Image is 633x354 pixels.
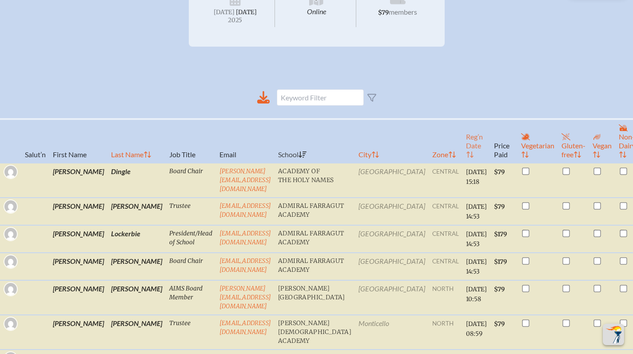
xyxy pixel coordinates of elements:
[49,198,107,225] td: [PERSON_NAME]
[166,315,216,350] td: Trustee
[429,315,462,350] td: north
[4,255,17,268] img: Gravatar
[219,202,271,219] a: [EMAIL_ADDRESS][DOMAIN_NAME]
[219,167,271,193] a: [PERSON_NAME][EMAIL_ADDRESS][DOMAIN_NAME]
[203,17,268,24] span: 2025
[466,320,487,338] span: [DATE] 08:59
[107,253,166,280] td: [PERSON_NAME]
[277,89,364,106] input: Keyword Filter
[494,286,505,293] span: $79
[429,225,462,253] td: central
[166,198,216,225] td: Trustee
[49,119,107,163] th: First Name
[466,286,487,303] span: [DATE] 10:58
[603,324,624,345] button: Scroll Top
[216,119,275,163] th: Email
[107,280,166,315] td: [PERSON_NAME]
[389,8,417,16] span: members
[166,225,216,253] td: President/Head of School
[166,280,216,315] td: AIMS Board Member
[166,119,216,163] th: Job Title
[494,320,505,328] span: $79
[4,200,17,213] img: Gravatar
[462,119,490,163] th: Reg’n Date
[4,283,17,295] img: Gravatar
[355,253,429,280] td: [GEOGRAPHIC_DATA]
[49,225,107,253] td: [PERSON_NAME]
[107,163,166,198] td: Dingle
[275,253,355,280] td: Admiral Farragut Academy
[107,225,166,253] td: Lockerbie
[466,231,487,248] span: [DATE] 14:53
[355,119,429,163] th: City
[429,280,462,315] td: north
[219,319,271,336] a: [EMAIL_ADDRESS][DOMAIN_NAME]
[107,198,166,225] td: [PERSON_NAME]
[275,163,355,198] td: Academy of the Holy Names
[49,280,107,315] td: [PERSON_NAME]
[107,119,166,163] th: Last Name
[275,225,355,253] td: Admiral Farragut Academy
[355,280,429,315] td: [GEOGRAPHIC_DATA]
[49,315,107,350] td: [PERSON_NAME]
[494,258,507,266] span: $179
[355,225,429,253] td: [GEOGRAPHIC_DATA]
[589,119,615,163] th: Vegan
[355,163,429,198] td: [GEOGRAPHIC_DATA]
[466,258,487,275] span: [DATE] 14:53
[4,228,17,240] img: Gravatar
[166,163,216,198] td: Board Chair
[494,231,507,238] span: $179
[166,253,216,280] td: Board Chair
[429,198,462,225] td: central
[275,315,355,350] td: [PERSON_NAME][DEMOGRAPHIC_DATA] Academy
[466,168,487,186] span: [DATE] 15:18
[494,203,505,211] span: $79
[236,8,257,16] span: [DATE]
[219,230,271,246] a: [EMAIL_ADDRESS][DOMAIN_NAME]
[219,285,271,310] a: [PERSON_NAME][EMAIL_ADDRESS][DOMAIN_NAME]
[49,163,107,198] td: [PERSON_NAME]
[429,119,462,163] th: Zone
[49,253,107,280] td: [PERSON_NAME]
[429,253,462,280] td: central
[257,91,270,104] div: Download to CSV
[378,9,389,16] span: $79
[107,315,166,350] td: [PERSON_NAME]
[355,315,429,350] td: Monticello
[490,119,518,163] th: Price Paid
[214,8,235,16] span: [DATE]
[494,168,505,176] span: $79
[558,119,589,163] th: Gluten-free
[275,198,355,225] td: Admiral Farragut Academy
[466,203,487,220] span: [DATE] 14:53
[275,280,355,315] td: [PERSON_NAME][GEOGRAPHIC_DATA]
[4,318,17,330] img: Gravatar
[355,198,429,225] td: [GEOGRAPHIC_DATA]
[219,257,271,274] a: [EMAIL_ADDRESS][DOMAIN_NAME]
[518,119,558,163] th: Vegetarian
[605,326,622,343] img: To the top
[4,166,17,178] img: Gravatar
[21,119,49,163] th: Salut’n
[429,163,462,198] td: central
